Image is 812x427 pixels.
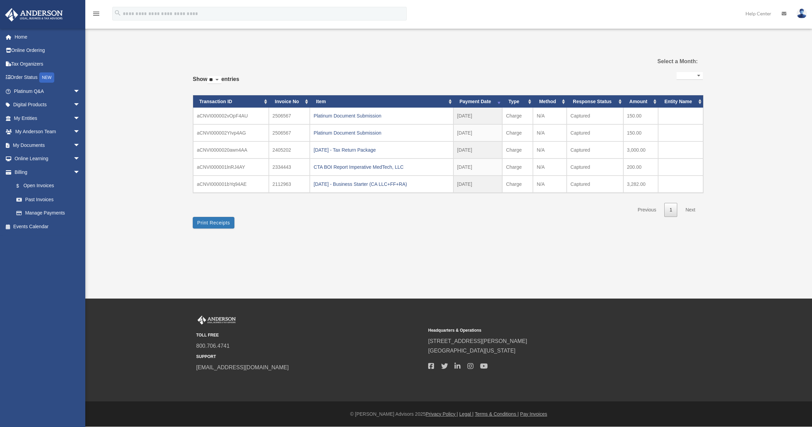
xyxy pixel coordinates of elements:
[193,108,269,124] td: aCNVI000002vOpF4AU
[314,128,449,138] div: Platinum Document Submission
[502,141,533,159] td: Charge
[5,220,90,233] a: Events Calendar
[567,124,623,141] td: Captured
[314,162,449,172] div: CTA BOI Report Imperative MedTech, LLC
[453,124,503,141] td: [DATE]
[193,141,269,159] td: aCNVI0000020awn4AA
[453,159,503,176] td: [DATE]
[533,95,567,108] th: Method: activate to sort column ascending
[73,98,87,112] span: arrow_drop_down
[623,141,658,159] td: 3,000.00
[533,108,567,124] td: N/A
[475,411,519,417] a: Terms & Conditions |
[623,108,658,124] td: 150.00
[73,152,87,166] span: arrow_drop_down
[73,111,87,125] span: arrow_drop_down
[193,217,234,229] button: Print Receipts
[10,179,90,193] a: $Open Invoices
[623,159,658,176] td: 200.00
[269,141,310,159] td: 2405202
[114,9,121,17] i: search
[73,138,87,152] span: arrow_drop_down
[680,203,700,217] a: Next
[453,108,503,124] td: [DATE]
[502,124,533,141] td: Charge
[193,74,239,91] label: Show entries
[5,138,90,152] a: My Documentsarrow_drop_down
[196,316,237,325] img: Anderson Advisors Platinum Portal
[196,332,423,339] small: TOLL FREE
[269,95,310,108] th: Invoice No: activate to sort column ascending
[567,141,623,159] td: Captured
[269,108,310,124] td: 2506567
[196,364,289,370] a: [EMAIL_ADDRESS][DOMAIN_NAME]
[623,124,658,141] td: 150.00
[73,84,87,98] span: arrow_drop_down
[314,179,449,189] div: [DATE] - Business Starter (CA LLC+FF+RA)
[269,176,310,193] td: 2112963
[797,9,807,18] img: User Pic
[5,84,90,98] a: Platinum Q&Aarrow_drop_down
[314,145,449,155] div: [DATE] - Tax Return Package
[196,353,423,360] small: SUPPORT
[92,12,100,18] a: menu
[502,176,533,193] td: Charge
[73,165,87,179] span: arrow_drop_down
[633,203,661,217] a: Previous
[567,95,623,108] th: Response Status: activate to sort column ascending
[428,327,655,334] small: Headquarters & Operations
[3,8,65,22] img: Anderson Advisors Platinum Portal
[623,57,698,66] label: Select a Month:
[453,141,503,159] td: [DATE]
[533,124,567,141] td: N/A
[567,108,623,124] td: Captured
[269,159,310,176] td: 2334443
[5,152,90,166] a: Online Learningarrow_drop_down
[567,176,623,193] td: Captured
[533,159,567,176] td: N/A
[5,71,90,85] a: Order StatusNEW
[92,10,100,18] i: menu
[193,176,269,193] td: aCNVI000001bYq94AE
[193,159,269,176] td: aCNVI000001lnRJ4AY
[658,95,703,108] th: Entity Name: activate to sort column ascending
[453,95,503,108] th: Payment Date: activate to sort column ascending
[207,76,221,84] select: Showentries
[193,124,269,141] td: aCNVI000002YIvp4AG
[533,141,567,159] td: N/A
[269,124,310,141] td: 2506567
[520,411,547,417] a: Pay Invoices
[10,206,90,220] a: Manage Payments
[85,410,812,418] div: © [PERSON_NAME] Advisors 2025
[502,95,533,108] th: Type: activate to sort column ascending
[73,125,87,139] span: arrow_drop_down
[20,182,24,190] span: $
[428,338,527,344] a: [STREET_ADDRESS][PERSON_NAME]
[5,125,90,139] a: My Anderson Teamarrow_drop_down
[428,348,516,354] a: [GEOGRAPHIC_DATA][US_STATE]
[5,165,90,179] a: Billingarrow_drop_down
[5,98,90,112] a: Digital Productsarrow_drop_down
[459,411,474,417] a: Legal |
[310,95,453,108] th: Item: activate to sort column ascending
[5,57,90,71] a: Tax Organizers
[5,30,90,44] a: Home
[502,108,533,124] td: Charge
[5,111,90,125] a: My Entitiesarrow_drop_down
[426,411,458,417] a: Privacy Policy |
[567,159,623,176] td: Captured
[623,176,658,193] td: 3,282.00
[5,44,90,57] a: Online Ordering
[623,95,658,108] th: Amount: activate to sort column ascending
[664,203,677,217] a: 1
[314,111,449,121] div: Platinum Document Submission
[533,176,567,193] td: N/A
[502,159,533,176] td: Charge
[10,193,87,206] a: Past Invoices
[453,176,503,193] td: [DATE]
[39,72,54,83] div: NEW
[196,343,230,349] a: 800.706.4741
[193,95,269,108] th: Transaction ID: activate to sort column ascending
